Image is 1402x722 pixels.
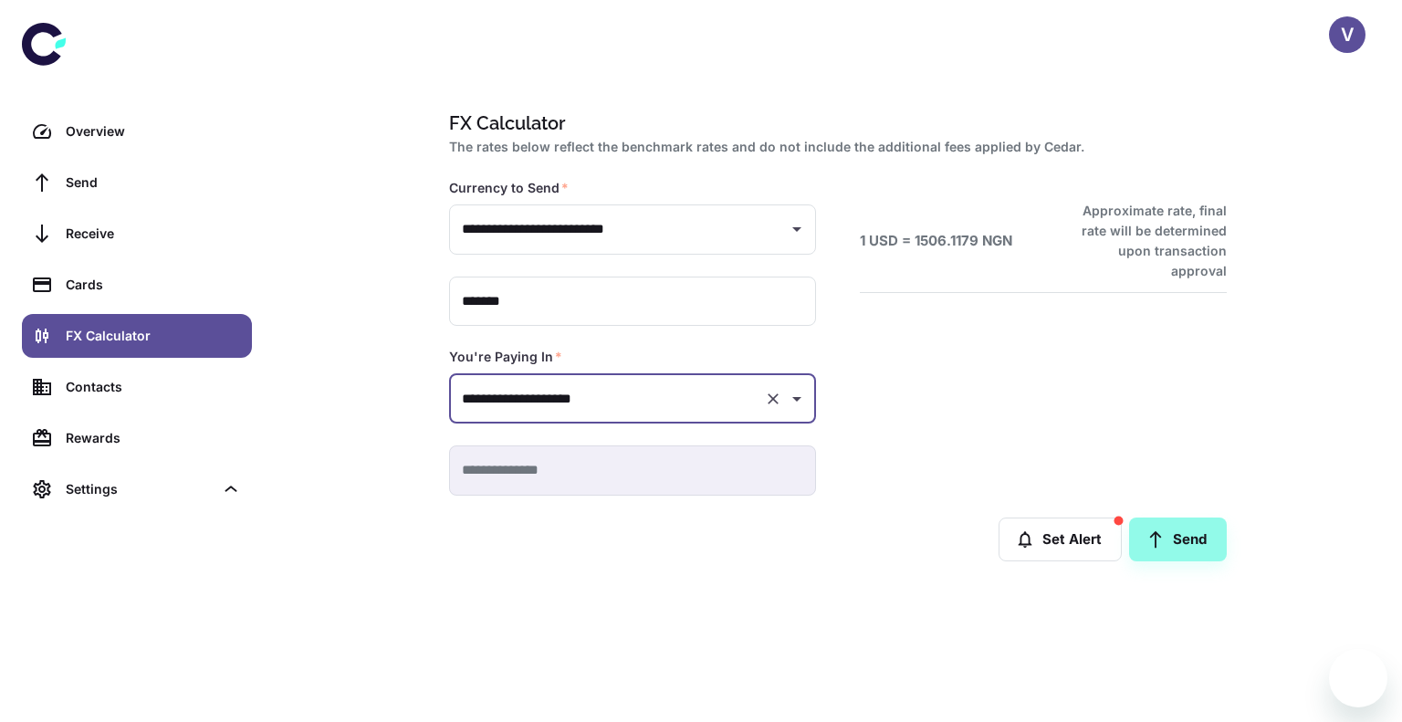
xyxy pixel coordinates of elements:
a: Send [1129,518,1227,561]
div: Receive [66,224,241,244]
div: Overview [66,121,241,141]
h1: FX Calculator [449,110,1219,137]
a: Send [22,161,252,204]
a: Receive [22,212,252,256]
button: Open [784,216,810,242]
button: Set Alert [999,518,1122,561]
div: Send [66,173,241,193]
div: FX Calculator [66,326,241,346]
label: Currency to Send [449,179,569,197]
iframe: Button to launch messaging window [1329,649,1387,707]
div: Cards [66,275,241,295]
a: FX Calculator [22,314,252,358]
h6: 1 USD = 1506.1179 NGN [860,231,1012,252]
a: Rewards [22,416,252,460]
div: Settings [66,479,214,499]
a: Cards [22,263,252,307]
a: Contacts [22,365,252,409]
div: Contacts [66,377,241,397]
div: Settings [22,467,252,511]
label: You're Paying In [449,348,562,366]
button: V [1329,16,1365,53]
button: Open [784,386,810,412]
button: Clear [760,386,786,412]
div: Rewards [66,428,241,448]
h6: Approximate rate, final rate will be determined upon transaction approval [1062,201,1227,281]
a: Overview [22,110,252,153]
